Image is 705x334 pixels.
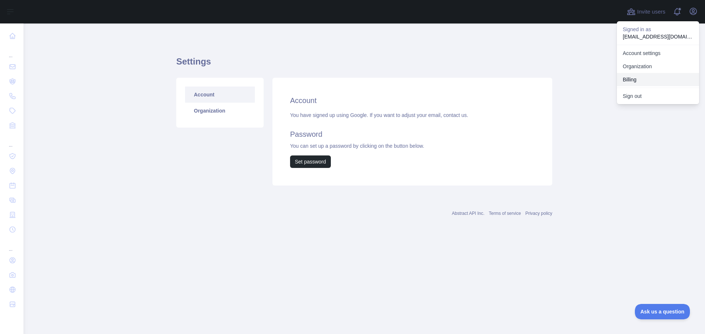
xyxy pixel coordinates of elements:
[290,95,535,106] h2: Account
[290,129,535,139] h2: Password
[6,133,18,148] div: ...
[637,8,665,16] span: Invite users
[290,111,535,168] div: You have signed up using Google. If you want to adjust your email, You can set up a password by c...
[6,238,18,252] div: ...
[625,6,667,18] button: Invite users
[452,211,485,216] a: Abstract API Inc.
[617,73,699,86] button: Billing
[617,89,699,103] button: Sign out
[623,33,693,40] p: [EMAIL_ADDRESS][DOMAIN_NAME]
[489,211,521,216] a: Terms of service
[185,87,255,103] a: Account
[6,44,18,59] div: ...
[617,60,699,73] a: Organization
[185,103,255,119] a: Organization
[176,56,552,73] h1: Settings
[525,211,552,216] a: Privacy policy
[635,304,690,319] iframe: Toggle Customer Support
[290,155,331,168] button: Set password
[623,26,693,33] p: Signed in as
[617,47,699,60] a: Account settings
[443,112,468,118] a: contact us.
